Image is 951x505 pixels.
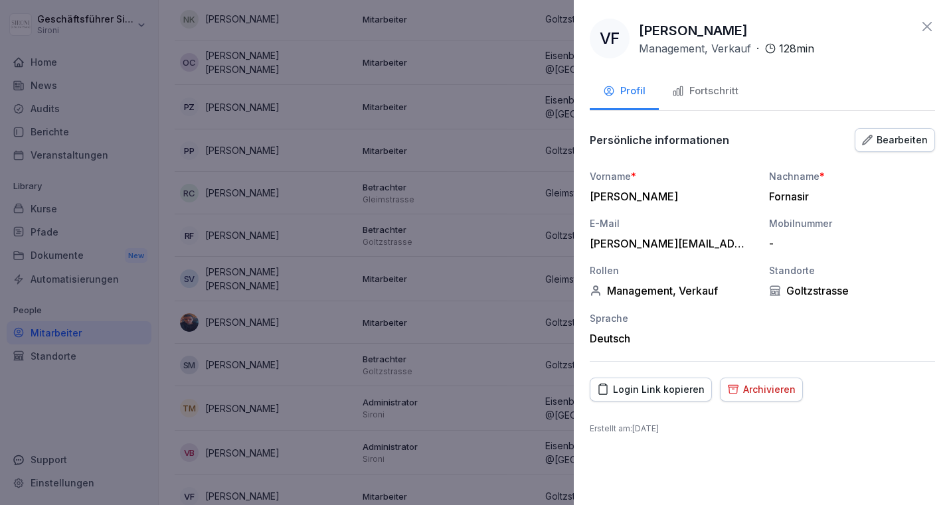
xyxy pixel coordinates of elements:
div: Login Link kopieren [597,382,705,397]
div: · [639,40,814,56]
p: 128 min [779,40,814,56]
div: Sprache [590,311,756,325]
div: Management, Verkauf [590,284,756,297]
p: Erstellt am : [DATE] [590,423,935,435]
div: Deutsch [590,332,756,345]
p: [PERSON_NAME] [639,21,748,40]
div: - [769,237,928,250]
div: Vorname [590,169,756,183]
div: Standorte [769,263,935,277]
div: [PERSON_NAME][EMAIL_ADDRESS][DOMAIN_NAME] [590,237,749,250]
div: Fornasir [769,190,928,203]
button: Archivieren [720,378,803,401]
p: Management, Verkauf [639,40,751,56]
div: Nachname [769,169,935,183]
div: E-Mail [590,216,756,230]
div: VF [590,19,630,58]
div: Fortschritt [672,84,738,99]
div: Archivieren [727,382,796,397]
div: [PERSON_NAME] [590,190,749,203]
button: Bearbeiten [855,128,935,152]
div: Bearbeiten [862,133,928,147]
div: Rollen [590,263,756,277]
div: Mobilnummer [769,216,935,230]
button: Profil [590,74,659,110]
button: Fortschritt [659,74,752,110]
p: Persönliche informationen [590,133,729,147]
div: Profil [603,84,646,99]
div: Goltzstrasse [769,284,935,297]
button: Login Link kopieren [590,378,712,401]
